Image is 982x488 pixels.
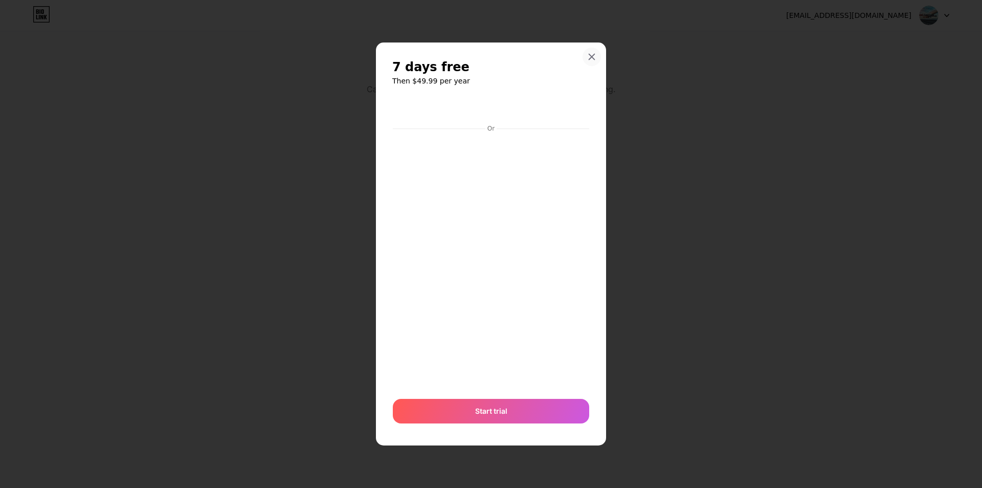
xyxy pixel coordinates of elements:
iframe: Secure payment button frame [393,97,589,121]
h6: Then $49.99 per year [392,76,590,86]
span: Start trial [475,406,507,416]
span: 7 days free [392,59,470,75]
iframe: Secure payment input frame [391,134,591,389]
div: Or [485,124,497,133]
